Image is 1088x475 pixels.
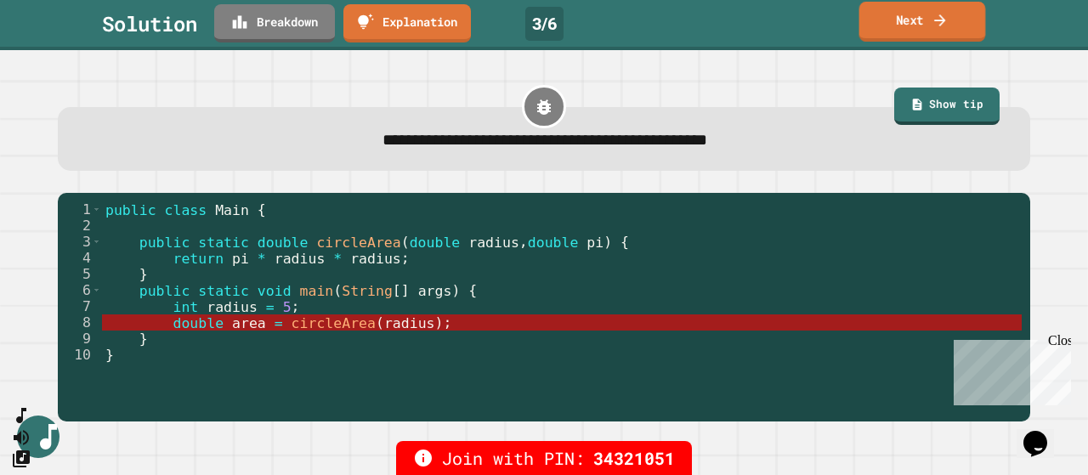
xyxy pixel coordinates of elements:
iframe: chat widget [947,333,1071,405]
div: 6 [58,282,102,298]
span: double [257,235,308,251]
div: 9 [58,331,102,347]
span: class [164,202,207,218]
span: String [342,283,393,299]
span: int [173,299,198,315]
button: SpeedDial basic example [11,405,31,427]
span: = [265,299,274,315]
div: 10 [58,347,102,363]
div: Solution [102,8,197,39]
span: Toggle code folding, rows 3 through 5 [92,234,101,250]
span: static [198,283,249,299]
span: static [198,235,249,251]
span: public [139,235,190,251]
span: return [173,251,224,267]
div: Join with PIN: [396,441,692,475]
span: radius [350,251,401,267]
span: radius [274,251,325,267]
span: pi [586,235,603,251]
a: Explanation [343,4,471,42]
span: main [299,283,333,299]
div: Chat with us now!Close [7,7,117,108]
span: = [274,315,282,331]
iframe: chat widget [1017,407,1071,458]
span: area [232,315,266,331]
span: Toggle code folding, rows 6 through 9 [92,282,101,298]
div: 2 [58,218,102,234]
span: 34321051 [593,445,675,471]
span: double [527,235,578,251]
span: radius [383,315,434,331]
span: pi [232,251,249,267]
span: 5 [282,299,291,315]
button: Change Music [11,448,31,469]
span: circleArea [291,315,375,331]
span: void [257,283,291,299]
span: radius [207,299,258,315]
div: 3 / 6 [525,7,564,41]
button: Mute music [11,427,31,448]
div: 4 [58,250,102,266]
span: double [409,235,460,251]
div: 3 [58,234,102,250]
span: double [173,315,224,331]
span: public [139,283,190,299]
span: args [417,283,451,299]
span: circleArea [316,235,400,251]
div: 1 [58,201,102,218]
span: public [105,202,156,218]
div: 7 [58,298,102,314]
span: radius [468,235,519,251]
span: Main [215,202,249,218]
a: Breakdown [214,4,335,42]
a: Show tip [894,88,1000,125]
div: 8 [58,314,102,331]
span: Toggle code folding, rows 1 through 10 [92,201,101,218]
a: Next [859,2,986,42]
div: 5 [58,266,102,282]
